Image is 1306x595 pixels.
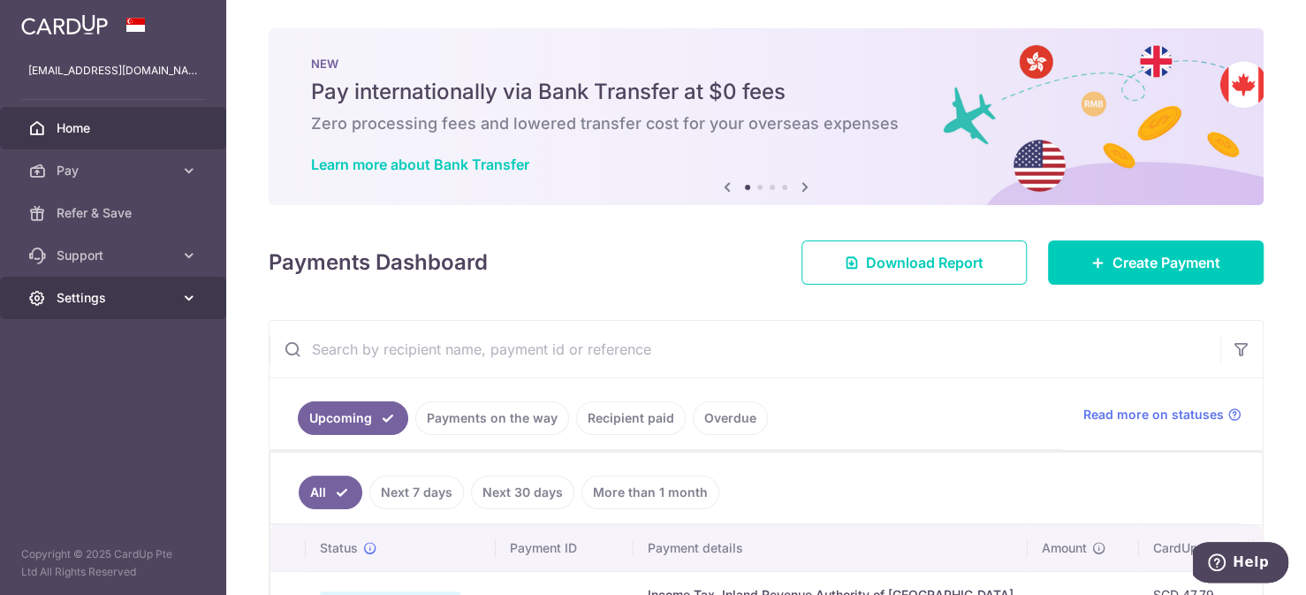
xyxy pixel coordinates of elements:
[311,57,1221,71] p: NEW
[21,14,108,35] img: CardUp
[270,321,1220,378] input: Search by recipient name, payment id or reference
[57,204,173,222] span: Refer & Save
[634,525,1028,571] th: Payment details
[57,162,173,179] span: Pay
[57,119,173,137] span: Home
[28,62,198,80] p: [EMAIL_ADDRESS][DOMAIN_NAME]
[1193,542,1288,586] iframe: Opens a widget where you can find more information
[1112,252,1220,273] span: Create Payment
[1083,406,1224,423] span: Read more on statuses
[311,156,529,173] a: Learn more about Bank Transfer
[311,113,1221,134] h6: Zero processing fees and lowered transfer cost for your overseas expenses
[40,12,76,28] span: Help
[269,28,1264,205] img: Bank transfer banner
[369,476,464,509] a: Next 7 days
[57,289,173,307] span: Settings
[801,240,1027,285] a: Download Report
[576,401,686,435] a: Recipient paid
[1083,406,1241,423] a: Read more on statuses
[581,476,719,509] a: More than 1 month
[57,247,173,264] span: Support
[471,476,574,509] a: Next 30 days
[415,401,569,435] a: Payments on the way
[693,401,768,435] a: Overdue
[1042,539,1087,557] span: Amount
[320,539,358,557] span: Status
[1153,539,1220,557] span: CardUp fee
[1048,240,1264,285] a: Create Payment
[866,252,983,273] span: Download Report
[298,401,408,435] a: Upcoming
[299,476,362,509] a: All
[496,525,634,571] th: Payment ID
[311,78,1221,106] h5: Pay internationally via Bank Transfer at $0 fees
[269,247,488,278] h4: Payments Dashboard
